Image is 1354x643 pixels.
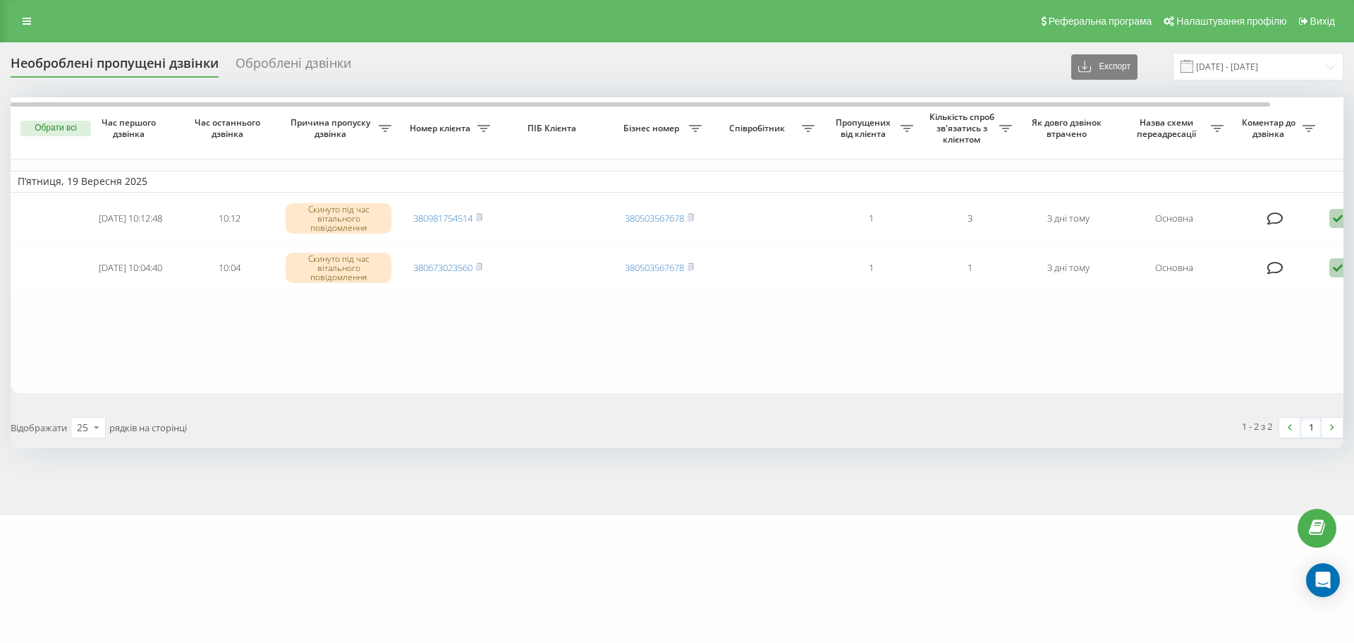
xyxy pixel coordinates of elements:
[92,117,169,139] span: Час першого дзвінка
[509,123,598,134] span: ПІБ Клієнта
[625,212,684,224] a: 380503567678
[1019,245,1118,292] td: 3 дні тому
[1118,196,1231,242] td: Основна
[1176,16,1286,27] span: Налаштування профілю
[413,261,472,274] a: 380673023560
[180,245,279,292] td: 10:04
[1049,16,1152,27] span: Реферальна програма
[286,117,379,139] span: Причина пропуску дзвінка
[1300,418,1322,438] a: 1
[191,117,267,139] span: Час останнього дзвінка
[1118,245,1231,292] td: Основна
[77,421,88,435] div: 25
[829,117,901,139] span: Пропущених від клієнта
[286,253,391,284] div: Скинуто під час вітального повідомлення
[1030,117,1106,139] span: Як довго дзвінок втрачено
[920,245,1019,292] td: 1
[81,196,180,242] td: [DATE] 10:12:48
[625,261,684,274] a: 380503567678
[1242,419,1272,433] div: 1 - 2 з 2
[405,123,477,134] span: Номер клієнта
[20,121,91,136] button: Обрати всі
[1306,563,1340,597] div: Open Intercom Messenger
[1071,54,1138,80] button: Експорт
[236,56,351,78] div: Оброблені дзвінки
[81,245,180,292] td: [DATE] 10:04:40
[822,245,920,292] td: 1
[1310,16,1335,27] span: Вихід
[1125,117,1211,139] span: Назва схеми переадресації
[927,112,999,145] span: Кількість спроб зв'язатись з клієнтом
[617,123,689,134] span: Бізнес номер
[716,123,802,134] span: Співробітник
[11,421,67,434] span: Відображати
[109,421,187,434] span: рядків на сторінці
[11,56,219,78] div: Необроблені пропущені дзвінки
[1019,196,1118,242] td: 3 дні тому
[180,196,279,242] td: 10:12
[1238,117,1303,139] span: Коментар до дзвінка
[822,196,920,242] td: 1
[413,212,472,224] a: 380981754514
[920,196,1019,242] td: 3
[286,203,391,234] div: Скинуто під час вітального повідомлення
